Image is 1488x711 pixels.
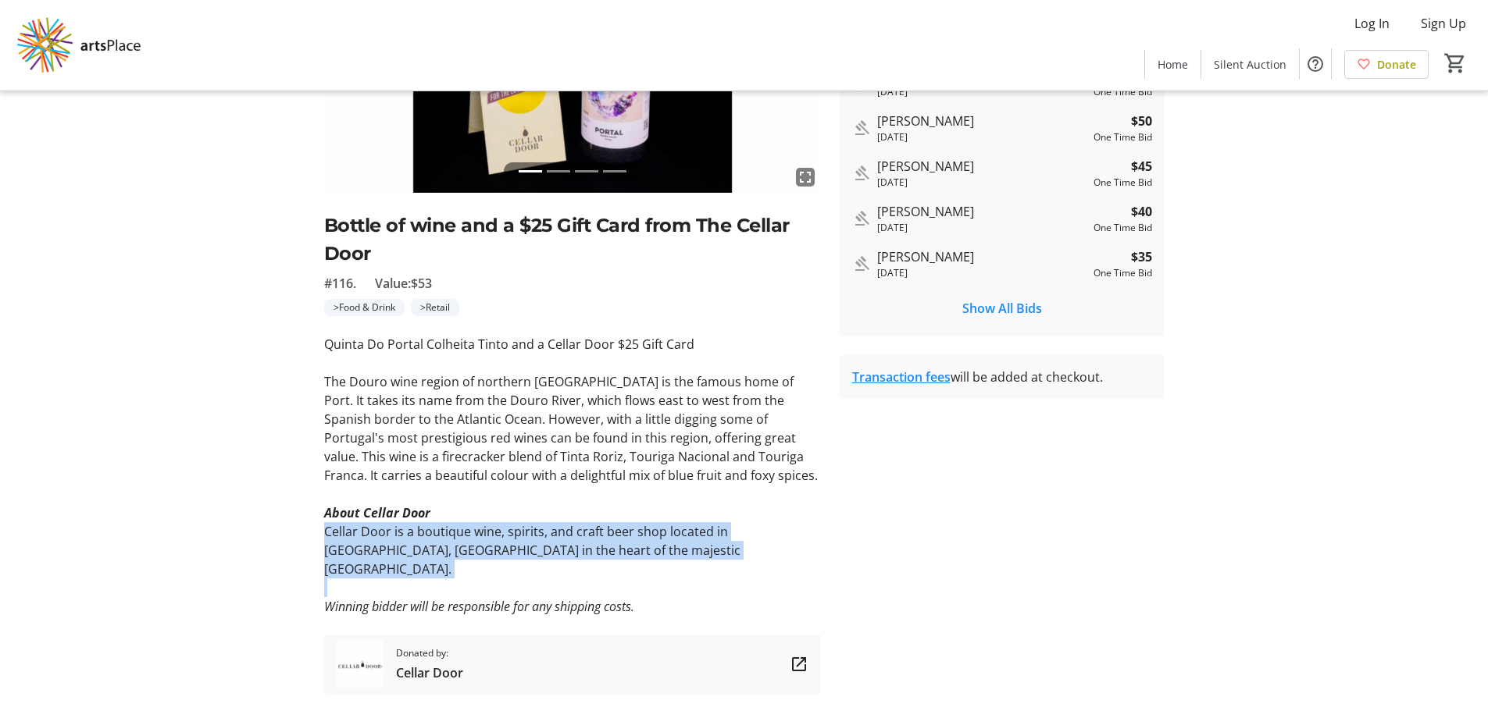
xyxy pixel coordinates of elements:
div: [DATE] [877,130,1087,144]
strong: $45 [1131,157,1152,176]
strong: $35 [1131,247,1152,266]
div: One Time Bid [1094,130,1152,144]
div: [DATE] [877,221,1087,235]
button: Log In [1342,11,1402,36]
div: One Time Bid [1094,176,1152,190]
mat-icon: Outbid [852,164,871,183]
span: Value: $53 [375,274,432,293]
a: Donate [1344,50,1429,79]
span: Log In [1354,14,1390,33]
span: Silent Auction [1214,56,1286,73]
p: Quinta Do Portal Colheita Tinto and a Cellar Door $25 Gift Card [324,335,821,354]
tr-label-badge: >Food & Drink [324,299,405,316]
div: [PERSON_NAME] [877,157,1087,176]
strong: $50 [1131,112,1152,130]
mat-icon: Outbid [852,209,871,228]
div: [PERSON_NAME] [877,247,1087,266]
button: Cart [1441,49,1469,77]
div: [DATE] [877,176,1087,190]
p: The Douro wine region of northern [GEOGRAPHIC_DATA] is the famous home of Port. It takes its name... [324,372,821,485]
div: One Time Bid [1094,266,1152,280]
button: Show All Bids [852,293,1152,324]
div: One Time Bid [1094,221,1152,235]
span: Donated by: [396,646,463,660]
div: will be added at checkout. [852,368,1152,386]
em: Winning bidder will be responsible for any shipping costs. [324,598,634,615]
a: Home [1145,50,1201,79]
img: Cellar Door [337,641,384,688]
p: Cellar Door is a boutique wine, spirits, and craft beer shop located in [GEOGRAPHIC_DATA], [GEOGR... [324,522,821,578]
button: Sign Up [1408,11,1479,36]
div: [DATE] [877,85,1087,99]
a: Transaction fees [852,368,951,386]
a: Cellar DoorDonated by:Cellar Door [324,635,821,694]
div: [PERSON_NAME] [877,112,1087,130]
button: Help [1300,48,1331,80]
mat-icon: Outbid [852,119,871,137]
a: Silent Auction [1201,50,1299,79]
span: #116. [324,274,356,293]
div: [PERSON_NAME] [877,202,1087,221]
strong: $40 [1131,202,1152,221]
mat-icon: fullscreen [796,168,815,187]
div: [DATE] [877,266,1087,280]
span: Cellar Door [396,663,463,682]
span: Sign Up [1421,14,1466,33]
img: artsPlace's Logo [9,6,148,84]
span: Home [1158,56,1188,73]
mat-icon: Outbid [852,254,871,273]
tr-label-badge: >Retail [411,299,459,316]
div: One Time Bid [1094,85,1152,99]
span: Show All Bids [962,299,1042,318]
span: Donate [1377,56,1416,73]
em: About Cellar Door [324,504,430,521]
h2: Bottle of wine and a $25 Gift Card from The Cellar Door [324,212,821,268]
